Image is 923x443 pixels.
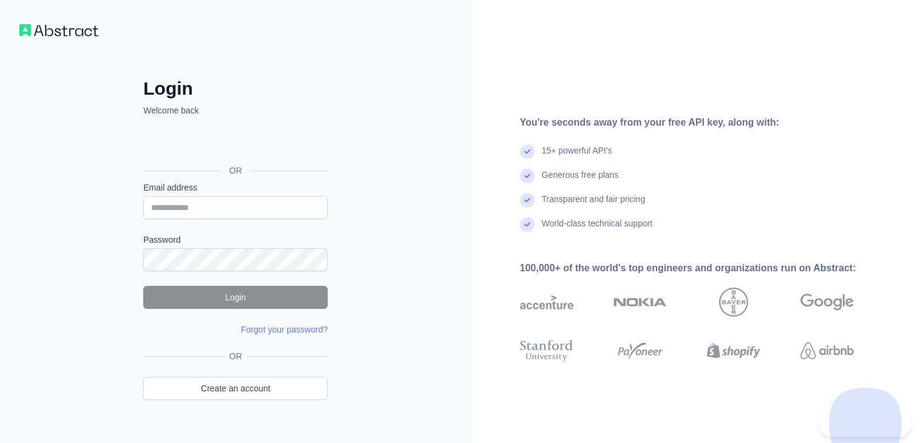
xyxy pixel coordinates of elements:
div: 100,000+ of the world's top engineers and organizations run on Abstract: [520,261,893,276]
div: World-class technical support [542,217,653,242]
img: airbnb [800,337,854,364]
label: Password [143,234,328,246]
img: payoneer [614,337,667,364]
img: check mark [520,144,535,159]
img: check mark [520,169,535,183]
img: shopify [707,337,760,364]
a: Forgot your password? [241,325,328,334]
span: OR [220,164,252,177]
label: Email address [143,181,328,194]
button: Login [143,286,328,309]
span: OR [225,350,247,362]
div: You're seconds away from your free API key, along with: [520,115,893,130]
img: stanford university [520,337,573,364]
iframe: Sign in with Google Button [137,130,331,157]
img: nokia [614,288,667,317]
img: accenture [520,288,573,317]
img: bayer [719,288,748,317]
div: Generous free plans [542,169,619,193]
img: google [800,288,854,317]
img: check mark [520,193,535,208]
p: Welcome back [143,104,328,117]
h2: Login [143,78,328,100]
iframe: Toggle Customer Support [819,411,911,437]
div: 15+ powerful API's [542,144,612,169]
div: Transparent and fair pricing [542,193,646,217]
a: Create an account [143,377,328,400]
img: Workflow [19,24,98,36]
img: check mark [520,217,535,232]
